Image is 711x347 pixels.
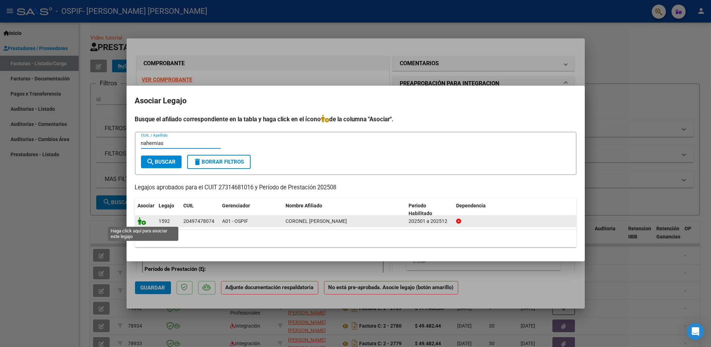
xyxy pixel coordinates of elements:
[220,198,283,221] datatable-header-cell: Gerenciador
[159,218,170,224] span: 1592
[147,159,176,165] span: Buscar
[135,183,576,192] p: Legajos aprobados para el CUIT 27314681016 y Período de Prestación 202508
[181,198,220,221] datatable-header-cell: CUIL
[156,198,181,221] datatable-header-cell: Legajo
[406,198,453,221] datatable-header-cell: Periodo Habilitado
[194,159,244,165] span: Borrar Filtros
[184,217,215,225] div: 20497478074
[409,217,450,225] div: 202501 a 202512
[138,203,155,208] span: Asociar
[141,156,182,168] button: Buscar
[159,203,174,208] span: Legajo
[135,198,156,221] datatable-header-cell: Asociar
[184,203,194,208] span: CUIL
[135,115,576,124] h4: Busque el afiliado correspondiente en la tabla y haga click en el ícono de la columna "Asociar".
[687,323,704,340] div: Open Intercom Messenger
[286,203,323,208] span: Nombre Afiliado
[194,157,202,166] mat-icon: delete
[409,203,432,217] span: Periodo Habilitado
[453,198,576,221] datatable-header-cell: Dependencia
[222,218,249,224] span: A01 - OSPIF
[456,203,486,208] span: Dependencia
[147,157,155,166] mat-icon: search
[187,155,251,169] button: Borrar Filtros
[135,94,576,108] h2: Asociar Legajo
[135,230,576,247] div: 1 registros
[222,203,250,208] span: Gerenciador
[286,218,347,224] span: CORONEL NAHEMIAS NEHUEN
[283,198,406,221] datatable-header-cell: Nombre Afiliado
